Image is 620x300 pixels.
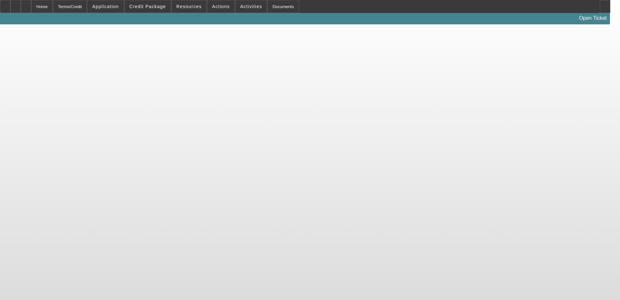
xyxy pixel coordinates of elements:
button: Actions [207,0,235,13]
span: Application [92,4,119,9]
span: Actions [212,4,230,9]
a: Open Ticket [577,13,609,24]
span: Resources [176,4,202,9]
button: Application [87,0,124,13]
span: Activities [240,4,262,9]
button: Credit Package [125,0,171,13]
span: Credit Package [129,4,166,9]
button: Resources [172,0,207,13]
button: Activities [235,0,267,13]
